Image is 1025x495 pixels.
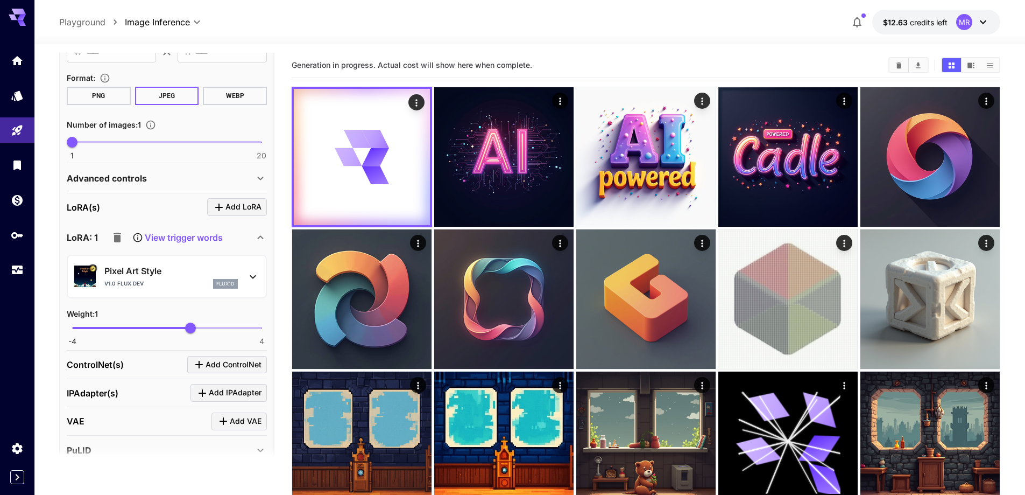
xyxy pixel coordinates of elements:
div: Actions [978,93,994,109]
div: MR [956,14,972,30]
span: Generation in progress. Actual cost will show here when complete. [292,60,532,69]
button: Show images in list view [980,58,999,72]
p: Advanced controls [67,172,147,185]
span: 4 [259,336,264,347]
div: Home [11,54,24,67]
div: Actions [836,235,852,251]
p: PuLID [67,444,91,457]
button: Certified Model – Vetted for best performance and includes a commercial license. [88,264,97,273]
p: IPAdapter(s) [67,387,118,400]
div: Show images in grid viewShow images in video viewShow images in list view [941,57,1000,73]
span: Add IPAdapter [209,386,261,400]
button: Click to add ControlNet [187,356,267,374]
div: LoRA: 1View trigger words [67,225,267,250]
span: Image Inference [125,16,190,29]
div: Actions [410,377,426,393]
div: Advanced controls [67,165,267,191]
img: Z [860,229,1000,369]
div: Models [11,89,24,102]
button: PNG [67,87,131,105]
span: Weight : 1 [67,309,98,318]
button: Click to add LoRA [207,198,267,216]
div: API Keys [11,228,24,242]
div: Actions [552,93,568,109]
p: View trigger words [145,231,223,244]
div: Certified Model – Vetted for best performance and includes a commercial license.Pixel Art Stylev1... [74,260,259,293]
img: 9k= [434,87,574,227]
img: 2Q== [576,229,716,369]
div: Library [11,158,24,172]
img: 2Q== [576,87,716,227]
span: $12.63 [883,18,910,27]
button: JPEG [135,87,199,105]
div: Actions [978,377,994,393]
button: Click to add VAE [211,413,267,430]
div: PuLID [67,437,267,463]
a: Playground [59,16,105,29]
button: Click to add IPAdapter [190,384,267,402]
p: LoRA(s) [67,201,100,214]
button: Show images in video view [962,58,980,72]
img: 2Q== [434,229,574,369]
span: credits left [910,18,948,27]
span: Add LoRA [225,200,261,214]
p: v1.0 Flux Dev [104,280,144,288]
button: Show images in grid view [942,58,961,72]
p: LoRA: 1 [67,231,98,244]
div: Wallet [11,193,24,207]
p: VAE [67,415,84,428]
div: Actions [408,94,425,110]
p: ControlNet(s) [67,358,124,371]
div: Actions [694,235,710,251]
span: Format : [67,73,95,82]
span: -4 [68,336,76,347]
img: 9k= [860,87,1000,227]
button: Specify how many images to generate in a single request. Each image generation will be charged se... [141,120,160,130]
div: Actions [694,93,710,109]
span: 20 [257,150,266,161]
button: Download All [909,58,928,72]
button: Expand sidebar [10,470,24,484]
div: Actions [836,377,852,393]
div: Actions [552,235,568,251]
div: Clear ImagesDownload All [888,57,929,73]
img: Z [718,229,858,369]
img: 9k= [718,87,858,227]
div: Actions [694,377,710,393]
div: Actions [836,93,852,109]
span: Number of images : 1 [67,120,141,129]
p: flux1d [216,280,235,288]
img: Z [292,229,432,369]
button: WEBP [203,87,267,105]
div: Settings [11,442,24,455]
span: Add VAE [230,415,261,428]
div: Actions [978,235,994,251]
button: $12.63378MR [872,10,1000,34]
div: Usage [11,263,24,277]
div: Actions [552,377,568,393]
p: Pixel Art Style [104,264,238,277]
button: Choose the file format for the output image. [95,73,115,83]
div: Actions [410,235,426,251]
button: View trigger words [132,231,223,244]
div: Playground [11,124,24,137]
button: Clear Images [889,58,908,72]
nav: breadcrumb [59,16,125,29]
div: $12.63378 [883,17,948,28]
span: Add ControlNet [206,358,261,372]
span: 1 [70,150,74,161]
